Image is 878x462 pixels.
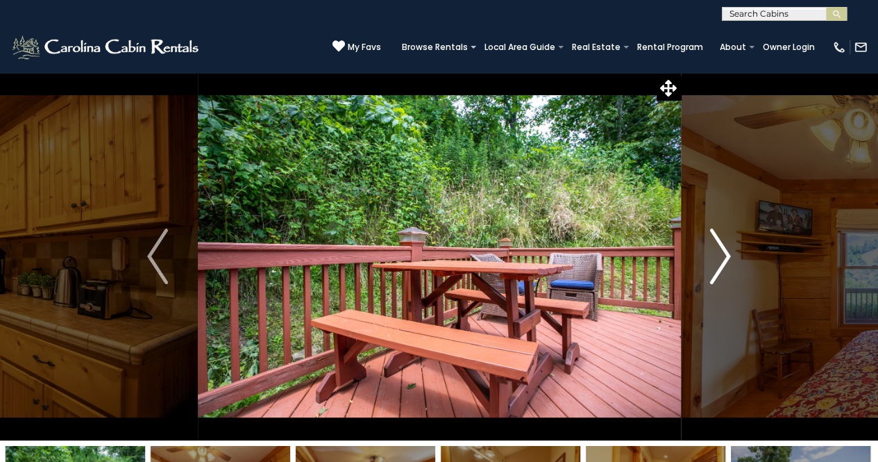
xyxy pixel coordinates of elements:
[395,38,475,57] a: Browse Rentals
[10,33,203,61] img: White-1-2.png
[756,38,822,57] a: Owner Login
[710,229,731,284] img: arrow
[147,229,168,284] img: arrow
[478,38,562,57] a: Local Area Guide
[332,40,381,54] a: My Favs
[713,38,753,57] a: About
[680,72,760,440] button: Next
[565,38,627,57] a: Real Estate
[118,72,198,440] button: Previous
[630,38,710,57] a: Rental Program
[348,41,381,53] span: My Favs
[832,40,846,54] img: phone-regular-white.png
[854,40,868,54] img: mail-regular-white.png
